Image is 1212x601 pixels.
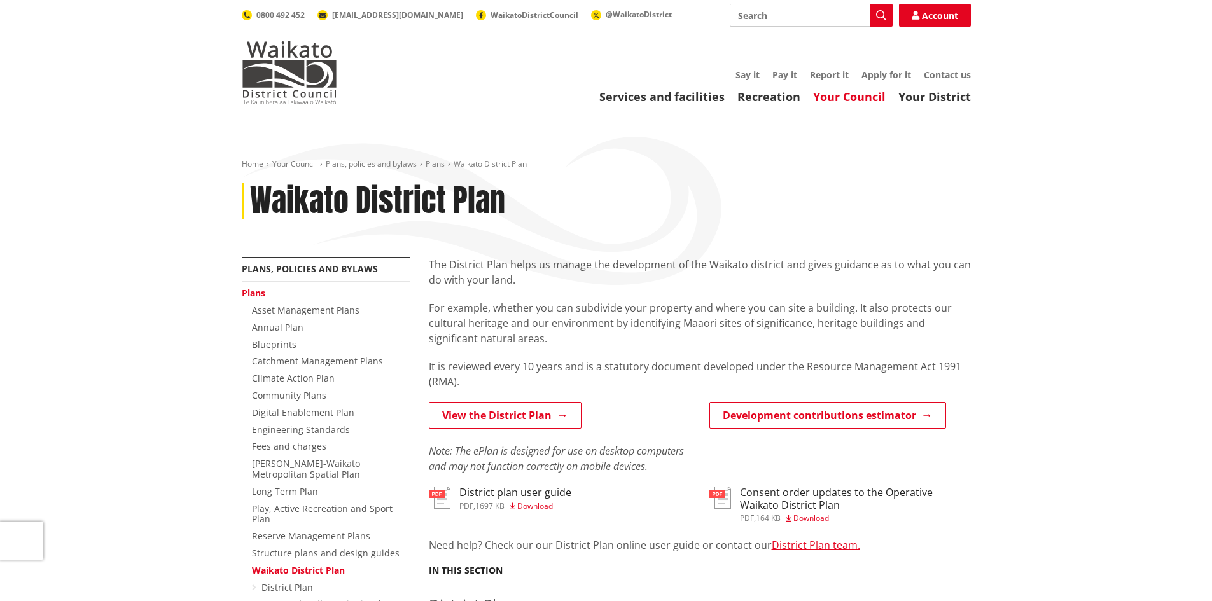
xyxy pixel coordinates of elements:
[491,10,578,20] span: WaikatoDistrictCouncil
[459,501,473,511] span: pdf
[272,158,317,169] a: Your Council
[252,485,318,497] a: Long Term Plan
[429,565,503,576] h5: In this section
[252,389,326,401] a: Community Plans
[252,338,296,350] a: Blueprints
[252,457,360,480] a: [PERSON_NAME]-Waikato Metropolitan Spatial Plan
[924,69,971,81] a: Contact us
[252,406,354,418] a: Digital Enablement Plan
[737,89,800,104] a: Recreation
[898,89,971,104] a: Your District
[252,547,400,559] a: Structure plans and design guides
[475,501,505,511] span: 1697 KB
[242,159,971,170] nav: breadcrumb
[242,10,305,20] a: 0800 492 452
[429,537,971,553] p: Need help? Check our our District Plan online user guide or contact our
[429,487,450,509] img: document-pdf.svg
[899,4,971,27] a: Account
[709,487,971,522] a: Consent order updates to the Operative Waikato District Plan pdf,164 KB Download
[252,372,335,384] a: Climate Action Plan
[429,444,684,473] em: Note: The ePlan is designed for use on desktop computers and may not function correctly on mobile...
[740,513,754,523] span: pdf
[709,402,946,429] a: Development contributions estimator
[252,502,393,525] a: Play, Active Recreation and Sport Plan
[517,501,553,511] span: Download
[256,10,305,20] span: 0800 492 452
[250,183,505,219] h1: Waikato District Plan
[426,158,445,169] a: Plans
[793,513,829,523] span: Download
[252,564,345,576] a: Waikato District Plan
[252,321,303,333] a: Annual Plan
[813,89,886,104] a: Your Council
[261,581,313,593] a: District Plan
[810,69,849,81] a: Report it
[332,10,463,20] span: [EMAIL_ADDRESS][DOMAIN_NAME]
[252,440,326,452] a: Fees and charges
[242,263,378,275] a: Plans, policies and bylaws
[252,424,350,436] a: Engineering Standards
[459,487,571,499] h3: District plan user guide
[459,502,571,510] div: ,
[252,530,370,542] a: Reserve Management Plans
[429,487,571,509] a: District plan user guide pdf,1697 KB Download
[772,538,860,552] a: District Plan team.
[429,257,971,287] p: The District Plan helps us manage the development of the Waikato district and gives guidance as t...
[740,487,971,511] h3: Consent order updates to the Operative Waikato District Plan
[709,487,731,509] img: document-pdf.svg
[476,10,578,20] a: WaikatoDistrictCouncil
[252,355,383,367] a: Catchment Management Plans
[242,158,263,169] a: Home
[429,402,582,429] a: View the District Plan
[252,304,359,316] a: Asset Management Plans
[326,158,417,169] a: Plans, policies and bylaws
[606,9,672,20] span: @WaikatoDistrict
[591,9,672,20] a: @WaikatoDistrict
[756,513,781,523] span: 164 KB
[861,69,911,81] a: Apply for it
[599,89,725,104] a: Services and facilities
[740,515,971,522] div: ,
[429,300,971,346] p: For example, whether you can subdivide your property and where you can site a building. It also p...
[317,10,463,20] a: [EMAIL_ADDRESS][DOMAIN_NAME]
[772,69,797,81] a: Pay it
[735,69,760,81] a: Say it
[429,359,971,389] p: It is reviewed every 10 years and is a statutory document developed under the Resource Management...
[242,41,337,104] img: Waikato District Council - Te Kaunihera aa Takiwaa o Waikato
[730,4,893,27] input: Search input
[242,287,265,299] a: Plans
[454,158,527,169] span: Waikato District Plan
